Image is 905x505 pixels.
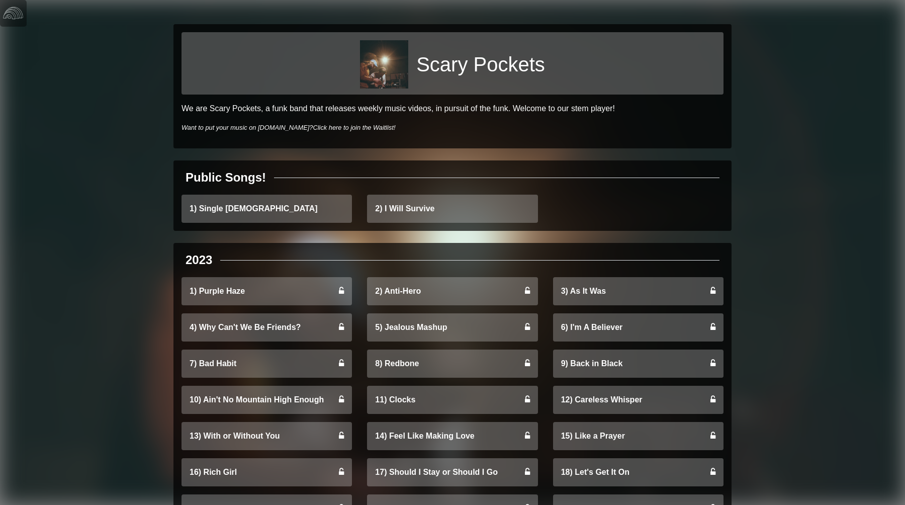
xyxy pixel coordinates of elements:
a: 1) Purple Haze [182,277,352,305]
a: 17) Should I Stay or Should I Go [367,458,537,486]
a: 2) I Will Survive [367,195,537,223]
a: 6) I'm A Believer [553,313,723,342]
a: 7) Bad Habit [182,350,352,378]
a: 15) Like a Prayer [553,422,723,450]
a: 3) As It Was [553,277,723,305]
img: logo-white-4c48a5e4bebecaebe01ca5a9d34031cfd3d4ef9ae749242e8c4bf12ef99f53e8.png [3,3,23,23]
a: 2) Anti-Hero [367,277,537,305]
a: 11) Clocks [367,386,537,414]
div: 2023 [186,251,212,269]
div: Public Songs! [186,169,266,187]
a: 4) Why Can't We Be Friends? [182,313,352,342]
a: 8) Redbone [367,350,537,378]
a: 18) Let's Get It On [553,458,723,486]
a: 16) Rich Girl [182,458,352,486]
i: Want to put your music on [DOMAIN_NAME]? [182,124,396,131]
a: 5) Jealous Mashup [367,313,537,342]
a: 10) Ain't No Mountain High Enough [182,386,352,414]
img: eb2b9f1fcec850ed7bd0394cef72471172fe51341a211d5a1a78223ca1d8a2ba.jpg [360,40,408,89]
p: We are Scary Pockets, a funk band that releases weekly music videos, in pursuit of the funk. Welc... [182,103,723,115]
a: 14) Feel Like Making Love [367,422,537,450]
h1: Scary Pockets [416,52,545,76]
a: 1) Single [DEMOGRAPHIC_DATA] [182,195,352,223]
a: 12) Careless Whisper [553,386,723,414]
a: Click here to join the Waitlist! [313,124,395,131]
a: 9) Back in Black [553,350,723,378]
a: 13) With or Without You [182,422,352,450]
